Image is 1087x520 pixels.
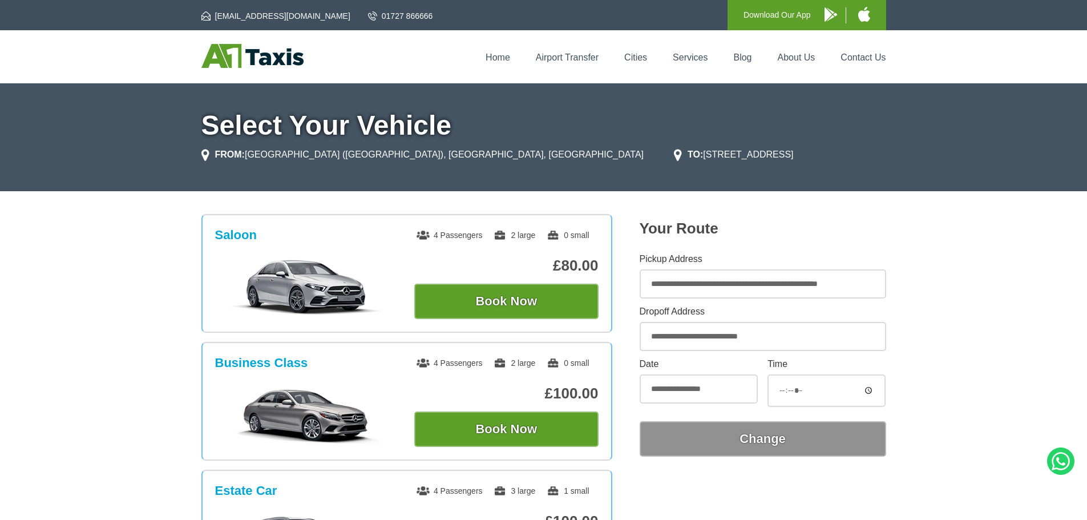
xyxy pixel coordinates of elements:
li: [STREET_ADDRESS] [674,148,794,162]
li: [GEOGRAPHIC_DATA] ([GEOGRAPHIC_DATA]), [GEOGRAPHIC_DATA], [GEOGRAPHIC_DATA] [201,148,644,162]
h1: Select Your Vehicle [201,112,886,139]
a: Cities [624,53,647,62]
span: 0 small [547,231,589,240]
a: Services [673,53,708,62]
span: 0 small [547,358,589,368]
span: 4 Passengers [417,231,483,240]
a: Airport Transfer [536,53,599,62]
img: Business Class [221,386,393,444]
span: 4 Passengers [417,486,483,495]
button: Book Now [414,412,599,447]
img: A1 Taxis Android App [825,7,837,22]
a: 01727 866666 [368,10,433,22]
h2: Your Route [640,220,886,237]
label: Pickup Address [640,255,886,264]
label: Dropoff Address [640,307,886,316]
a: Blog [733,53,751,62]
a: [EMAIL_ADDRESS][DOMAIN_NAME] [201,10,350,22]
h3: Business Class [215,356,308,370]
span: 4 Passengers [417,358,483,368]
strong: TO: [688,150,703,159]
img: A1 Taxis iPhone App [858,7,870,22]
strong: FROM: [215,150,245,159]
span: 2 large [494,231,535,240]
p: £100.00 [414,385,599,402]
a: About Us [778,53,815,62]
h3: Saloon [215,228,257,243]
p: £80.00 [414,257,599,275]
img: Saloon [221,259,393,316]
button: Book Now [414,284,599,319]
h3: Estate Car [215,483,277,498]
label: Date [640,360,758,369]
a: Home [486,53,510,62]
span: 2 large [494,358,535,368]
button: Change [640,421,886,457]
p: Download Our App [743,8,811,22]
span: 3 large [494,486,535,495]
a: Contact Us [840,53,886,62]
label: Time [767,360,886,369]
span: 1 small [547,486,589,495]
img: A1 Taxis St Albans LTD [201,44,304,68]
